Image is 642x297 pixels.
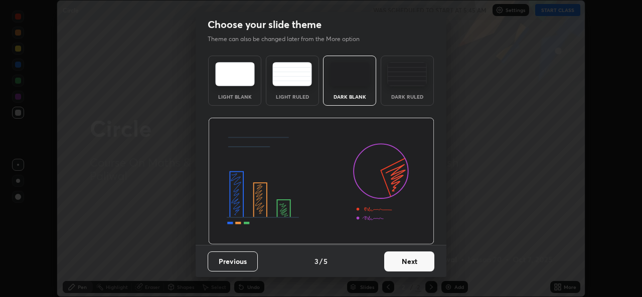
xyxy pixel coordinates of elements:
div: Light Ruled [272,94,312,99]
h4: / [319,256,323,266]
button: Next [384,251,434,271]
div: Light Blank [215,94,255,99]
button: Previous [208,251,258,271]
h4: 5 [324,256,328,266]
div: Dark Ruled [387,94,427,99]
p: Theme can also be changed later from the More option [208,35,370,44]
h2: Choose your slide theme [208,18,322,31]
img: darkRuledTheme.de295e13.svg [387,62,427,86]
img: darkThemeBanner.d06ce4a2.svg [208,118,434,245]
img: darkTheme.f0cc69e5.svg [330,62,370,86]
h4: 3 [314,256,318,266]
img: lightTheme.e5ed3b09.svg [215,62,255,86]
div: Dark Blank [330,94,370,99]
img: lightRuledTheme.5fabf969.svg [272,62,312,86]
